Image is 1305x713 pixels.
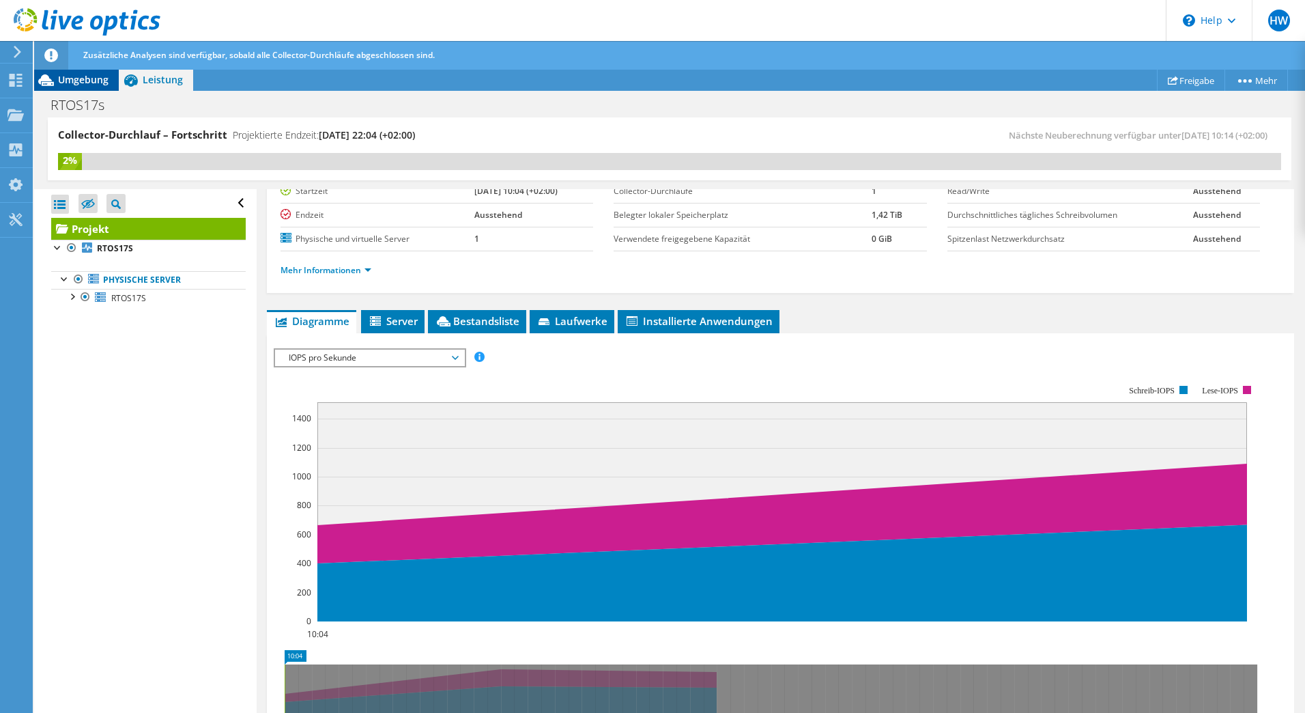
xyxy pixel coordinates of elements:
span: Leistung [143,73,183,86]
a: Freigabe [1157,70,1225,91]
label: Verwendete freigegebene Kapazität [614,232,871,246]
div: 2% [58,153,82,168]
label: Belegter lokaler Speicherplatz [614,208,871,222]
text: 10:04 [306,628,328,640]
b: Ausstehend [474,209,522,221]
a: Mehr [1224,70,1288,91]
span: Installierte Anwendungen [625,314,773,328]
b: 1 [872,185,876,197]
b: 1,42 TiB [872,209,902,221]
b: 0 GiB [872,233,892,244]
label: Physische und virtuelle Server [281,232,474,246]
text: Lese-IOPS [1202,386,1238,395]
text: 600 [297,529,311,540]
span: Zusätzliche Analysen sind verfügbar, sobald alle Collector-Durchläufe abgeschlossen sind. [83,49,435,61]
span: IOPS pro Sekunde [282,350,457,366]
svg: \n [1183,14,1195,27]
label: Spitzenlast Netzwerkdurchsatz [947,232,1194,246]
span: Bestandsliste [435,314,519,328]
text: 200 [297,587,311,598]
span: Diagramme [274,314,349,328]
span: Laufwerke [536,314,607,328]
text: 1400 [292,413,311,424]
a: RTOS17S [51,289,246,307]
label: Endzeit [281,208,474,222]
b: 1 [474,233,479,244]
span: [DATE] 10:14 (+02:00) [1181,129,1267,141]
span: Server [368,314,418,328]
a: Projekt [51,218,246,240]
label: Read/Write [947,184,1194,198]
label: Startzeit [281,184,474,198]
span: [DATE] 22:04 (+02:00) [319,128,415,141]
a: Physische Server [51,271,246,289]
b: Ausstehend [1193,209,1241,221]
label: Durchschnittliches tägliches Schreibvolumen [947,208,1194,222]
span: HW [1268,10,1290,31]
text: 1200 [292,442,311,453]
text: 1000 [292,471,311,482]
text: 400 [297,557,311,569]
b: [DATE] 10:04 (+02:00) [474,185,558,197]
b: Ausstehend [1193,185,1241,197]
text: Schreib-IOPS [1129,386,1175,395]
b: RTOS17S [97,242,133,254]
a: RTOS17S [51,240,246,257]
label: Collector-Durchläufe [614,184,871,198]
span: RTOS17S [111,292,146,304]
b: Ausstehend [1193,233,1241,244]
h4: Projektierte Endzeit: [233,128,415,143]
h1: RTOS17s [44,98,126,113]
span: Nächste Neuberechnung verfügbar unter [1009,129,1274,141]
span: Umgebung [58,73,109,86]
text: 0 [306,615,311,627]
a: Mehr Informationen [281,264,371,276]
text: 800 [297,499,311,511]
